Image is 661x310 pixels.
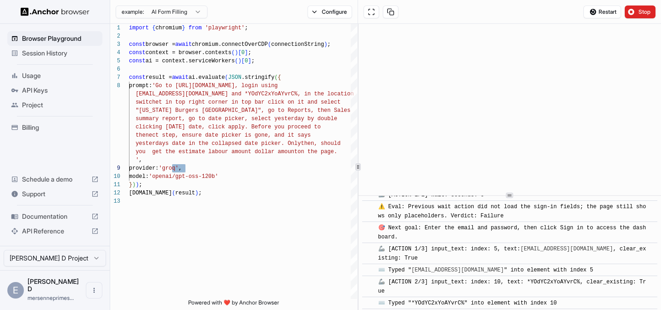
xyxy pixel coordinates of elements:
span: .stringify [241,74,274,81]
span: y by double [301,116,337,122]
div: Usage [7,68,102,83]
span: 🦾 [ACTION 1/1] wait: seconds: 5 [378,192,484,198]
div: 3 [110,40,120,49]
div: 13 [110,197,120,205]
span: { [152,25,155,31]
span: ) [135,182,139,188]
span: JSON [228,74,241,81]
div: 4 [110,49,120,57]
span: ( [235,58,238,64]
div: 5 [110,57,120,65]
span: you get the estimate labour amount dollar amount [135,149,297,155]
span: example: [122,8,144,16]
div: 12 [110,189,120,197]
span: Support [22,189,88,199]
div: Support [7,187,102,201]
span: import [129,25,149,31]
span: ​ [367,299,371,308]
div: Documentation [7,209,102,224]
span: 'Go to [URL][DOMAIN_NAME], login using [152,83,278,89]
span: t and select [301,99,340,105]
span: , [139,157,142,163]
span: context = browser.contexts [146,50,231,56]
span: mersenneprimes@gmail.com [28,294,74,301]
span: 0 [241,50,245,56]
span: Usage [22,71,99,80]
span: Documentation [22,212,88,221]
span: chromium.connectOverCDP [192,41,268,48]
span: const [129,41,146,48]
span: [DOMAIN_NAME] [129,190,172,196]
span: chromium [156,25,182,31]
button: Stop [625,6,655,18]
span: 0 [245,58,248,64]
div: 1 [110,24,120,32]
span: ays [301,132,311,138]
span: } [182,25,185,31]
span: 'playwright' [205,25,245,31]
div: 8 [110,82,120,90]
span: result [175,190,195,196]
span: [ [238,50,241,56]
div: Schedule a demo [7,172,102,187]
span: { [278,74,281,81]
div: 9 [110,164,120,172]
span: } [129,182,132,188]
span: on the page. [297,149,337,155]
span: [ [241,58,245,64]
span: 🦾 [ACTION 2/3] input_text: index: 10, text: *YOdYC2xYoAYvrC%, clear_existing: True [378,279,646,294]
span: ​ [367,202,371,211]
span: await [175,41,192,48]
span: prompt: [129,83,152,89]
button: Open menu [86,282,102,299]
div: Billing [7,120,102,135]
span: const [129,50,146,56]
span: "[US_STATE] Burgers [GEOGRAPHIC_DATA]", go to Reports, the [135,107,327,114]
button: Open in full screen [364,6,379,18]
span: const [129,58,146,64]
span: ⚠️ Eval: Previous wait action did not load the sign‑in fields; the page still shows only placehol... [378,204,646,219]
span: ​ [367,223,371,232]
span: ; [248,50,251,56]
a: [EMAIL_ADDRESS][DOMAIN_NAME] [411,267,504,273]
span: ⌨️ Typed "*YOdYC2xYoAYvrC%" into element with index 10 [378,300,557,306]
span: ) [132,182,135,188]
span: Session History [22,49,99,58]
span: switchet in top right corner in top bar click on i [135,99,301,105]
span: from [189,25,202,31]
span: Stop [639,8,651,16]
span: ) [235,50,238,56]
span: ' [135,157,139,163]
span: model: [129,173,149,180]
span: Ehab D [28,277,79,293]
span: ​ [367,244,371,254]
span: browser = [146,41,175,48]
div: 2 [110,32,120,40]
span: ( [274,74,278,81]
span: ) [195,190,198,196]
span: 🎯 Next goal: Enter the email and password, then click Sign in to access the dashboard. [378,225,646,240]
span: ) [324,41,327,48]
span: ( [225,74,228,81]
div: 7 [110,73,120,82]
button: Restart [583,6,621,18]
span: e location [321,91,354,97]
span: ai = context.serviceWorkers [146,58,235,64]
span: Powered with ❤️ by Anchor Browser [188,299,279,310]
div: Project [7,98,102,112]
span: Restart [599,8,616,16]
span: clicking [DATE] date, click apply. Before you p [135,124,291,130]
span: const [129,74,146,81]
span: ; [245,25,248,31]
span: 'groq' [159,165,179,172]
div: Session History [7,46,102,61]
span: then, should [301,140,340,147]
span: thenect step, ensure date picker is gone, and it s [135,132,301,138]
span: ] [245,50,248,56]
span: API Keys [22,86,99,95]
span: ; [198,190,202,196]
span: await [172,74,189,81]
span: ; [139,182,142,188]
span: summary report, go to date picker, select yesterda [135,116,301,122]
div: Browser Playground [7,31,102,46]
